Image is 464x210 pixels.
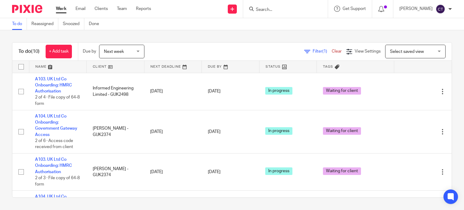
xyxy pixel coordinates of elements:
[12,18,27,30] a: To do
[95,6,108,12] a: Clients
[265,87,292,95] span: In progress
[323,127,361,135] span: Waiting for client
[117,6,127,12] a: Team
[355,49,381,53] span: View Settings
[83,48,96,54] p: Due by
[265,127,292,135] span: In progress
[390,50,424,54] span: Select saved view
[144,73,202,110] td: [DATE]
[144,153,202,191] td: [DATE]
[255,7,310,13] input: Search
[436,4,445,14] img: svg%3E
[87,73,144,110] td: Informed Engineering Limited - GUK2498
[31,49,40,54] span: (10)
[399,6,433,12] p: [PERSON_NAME]
[323,65,333,68] span: Tags
[89,18,104,30] a: Done
[332,49,342,53] a: Clear
[35,176,80,186] span: 2 of 3 · File copy of 64-8 form
[76,6,85,12] a: Email
[343,7,366,11] span: Get Support
[322,49,327,53] span: (1)
[323,167,361,175] span: Waiting for client
[144,110,202,153] td: [DATE]
[104,50,124,54] span: Next week
[18,48,40,55] h1: To do
[31,18,58,30] a: Reassigned
[12,5,42,13] img: Pixie
[208,89,221,93] span: [DATE]
[35,77,72,94] a: A103. UK Ltd Co Onboarding: HMRC Authorisation
[56,6,66,12] a: Work
[87,110,144,153] td: [PERSON_NAME] - GUK2374
[208,130,221,134] span: [DATE]
[265,167,292,175] span: In progress
[208,170,221,174] span: [DATE]
[63,18,84,30] a: Snoozed
[35,139,73,149] span: 2 of 6 · Access code received from client
[35,157,72,174] a: A103. UK Ltd Co Onboarding: HMRC Authorisation
[87,153,144,191] td: [PERSON_NAME] - GUK2374
[35,95,80,106] span: 2 of 4 · File copy of 64-8 form
[136,6,151,12] a: Reports
[313,49,332,53] span: Filter
[323,87,361,95] span: Waiting for client
[35,114,77,137] a: A104. UK Ltd Co Onboarding: Government Gateway Access
[46,45,72,58] a: + Add task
